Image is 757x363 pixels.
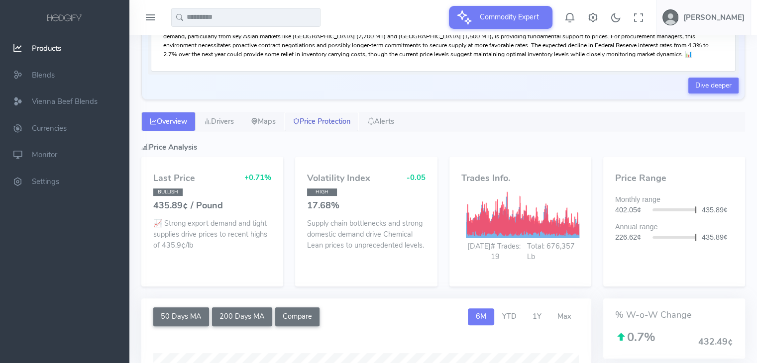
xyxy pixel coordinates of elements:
[307,201,425,211] h4: 17.68%
[615,174,733,183] h4: Price Range
[153,218,271,251] p: 📈 Strong export demand and tight supplies drive prices to recent highs of 435.9¢/lb
[533,311,541,321] span: 1Y
[45,13,84,24] img: logo
[491,241,528,263] div: # Trades: 19
[609,222,739,233] div: Annual range
[153,201,271,211] h4: 435.89¢ / Pound
[449,12,552,22] a: Commodity Expert
[557,311,571,321] span: Max
[141,112,196,132] a: Overview
[153,307,209,326] button: 50 Days MA
[615,329,655,345] span: 0.7%
[615,310,733,320] h4: % W-o-W Change
[696,205,739,216] div: 435.89¢
[609,194,739,205] div: Monthly range
[502,311,517,321] span: YTD
[609,205,652,216] div: 402.05¢
[212,307,272,326] button: 200 Days MA
[284,112,359,132] a: Price Protection
[527,241,579,263] div: Total: 676,357 Lb
[696,232,739,243] div: 435.89¢
[32,150,57,160] span: Monitor
[196,112,242,132] a: Drivers
[474,6,545,28] span: Commodity Expert
[141,143,745,151] h5: Price Analysis
[242,112,284,132] a: Maps
[32,177,59,186] span: Settings
[32,123,67,133] span: Currencies
[163,22,723,59] p: The Chemical Lean Fresh 90% market is showing significant strength, with prices reaching 435.9 US...
[32,43,61,53] span: Products
[683,13,745,21] h5: [PERSON_NAME]
[32,96,98,106] span: Vienna Beef Blends
[609,232,652,243] div: 226.62¢
[153,174,195,183] h4: Last Price
[461,174,579,183] h4: Trades Info.
[359,112,403,132] a: Alerts
[275,307,320,326] button: Compare
[407,173,426,182] span: -0.05
[688,78,739,93] a: Dive deeper
[32,70,55,80] span: Blends
[476,311,486,321] span: 6M
[244,173,271,182] span: +0.71%
[698,337,733,347] h4: 432.49¢
[467,241,491,263] div: [DATE]
[153,188,183,196] span: BULLISH
[307,174,370,183] h4: Volatility Index
[307,218,425,251] p: Supply chain bottlenecks and strong domestic demand drive Chemical Lean prices to unprecedented l...
[662,9,678,25] img: user-image
[307,188,336,196] span: HIGH
[449,6,552,29] button: Commodity Expert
